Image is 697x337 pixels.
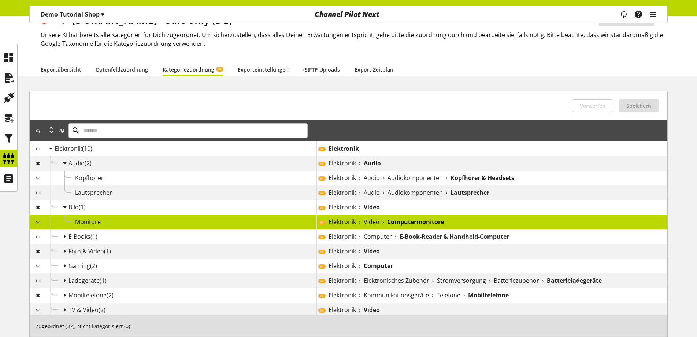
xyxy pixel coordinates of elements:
[320,308,323,313] span: KI
[68,159,85,167] span: Audio
[68,203,79,211] span: Bild
[364,232,392,241] span: Computer
[329,144,359,153] b: Elektronik
[75,217,316,226] div: Elektronik › Bild › Monitore
[320,206,323,210] span: KI
[107,291,114,299] span: (2)
[432,276,434,285] span: ›
[329,217,356,226] span: Elektronik
[41,30,668,48] h2: Unsere KI hat bereits alle Kategorien für Dich zugeordnet. Um sicherzustellen, dass alles Deinen ...
[626,102,651,110] span: Speichern
[329,276,667,285] div: Elektronik › Elektronisches Zubehör › Stromversorgung › Batteriezubehör › Batterieladegeräte
[90,232,97,241] span: (1)
[90,262,97,270] span: (2)
[359,232,361,241] span: ›
[329,276,356,285] span: Elektronik
[364,217,379,226] span: Video
[329,159,356,168] span: Elektronik
[55,144,316,153] div: Elektronik
[329,173,356,182] span: Elektronik
[96,66,148,73] a: Datenfeldzuordnung
[68,203,316,212] div: Elektronik › Bild
[320,220,323,225] span: KI
[329,247,356,256] span: Elektronik
[320,294,323,298] span: KI
[395,232,397,241] span: ›
[79,203,86,211] span: (1)
[303,66,340,73] a: (S)FTP Uploads
[364,291,429,300] span: Kommunikationsgeräte
[68,159,316,168] div: Elektronik › Audio
[68,305,316,314] div: Elektronik › TV & Video
[320,147,323,151] span: KI
[437,291,460,300] span: Telefone
[364,203,380,212] b: Video
[446,188,448,197] span: ›
[55,144,82,153] span: Elektronik
[329,203,667,212] div: Elektronik › Video
[619,99,659,112] button: Speichern
[364,188,380,197] span: Audio
[329,291,356,300] span: Elektronik
[329,159,667,168] div: Elektronik › Audio
[68,306,99,314] span: TV & Video
[463,291,465,300] span: ›
[364,173,380,182] span: Audio
[163,66,223,73] a: KategoriezuordnungKI
[68,232,316,241] div: Elektronik › E-Books
[100,276,107,285] span: (1)
[489,276,491,285] span: ›
[383,188,385,197] span: ›
[329,291,667,300] div: Elektronik › Kommunikationsgeräte › Telefone › Mobiltelefone
[41,66,81,73] a: Exportübersicht
[101,10,104,18] span: ▾
[238,66,289,73] a: Exporteinstellungen
[218,67,221,72] span: KI
[329,261,356,270] span: Elektronik
[329,217,667,226] div: Elektronik › Video › Computermonitore
[320,250,323,254] span: KI
[68,291,107,299] span: Mobiltelefone
[432,291,434,300] span: ›
[329,173,667,182] div: Elektronik › Audio › Audiokomponenten › Kopfhörer & Headsets
[359,305,361,314] span: ›
[359,291,361,300] span: ›
[359,247,361,256] span: ›
[383,173,385,182] span: ›
[359,217,361,226] span: ›
[68,261,316,270] div: Elektronik › Gaming
[451,173,514,182] b: Kopfhörer & Headsets
[68,232,90,241] span: E-Books
[355,66,393,73] a: Export Zeitplan
[364,305,380,314] b: Video
[68,276,316,285] div: Elektronik › Ladegeräte
[75,218,101,226] span: Monitore
[320,235,323,239] span: KI
[359,188,361,197] span: ›
[542,276,544,285] span: ›
[580,102,605,110] span: Verwerfen
[320,279,323,283] span: KI
[320,191,323,195] span: KI
[364,159,381,168] b: Audio
[359,203,361,212] span: ›
[359,276,361,285] span: ›
[99,306,105,314] span: (2)
[359,173,361,182] span: ›
[329,232,356,241] span: Elektronik
[329,247,667,256] div: Elektronik › Video
[320,162,323,166] span: KI
[572,99,613,112] button: Verwerfen
[82,144,92,153] span: (10)
[359,261,361,270] span: ›
[387,217,444,226] b: Computermonitore
[68,262,90,270] span: Gaming
[329,305,667,314] div: Elektronik › Video
[359,159,361,168] span: ›
[364,247,380,256] b: Video
[437,276,486,285] span: Stromversorgung
[446,173,448,182] span: ›
[451,188,489,197] b: Lautsprecher
[75,174,104,182] span: Kopfhörer
[68,291,316,300] div: Elektronik › Mobiltelefone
